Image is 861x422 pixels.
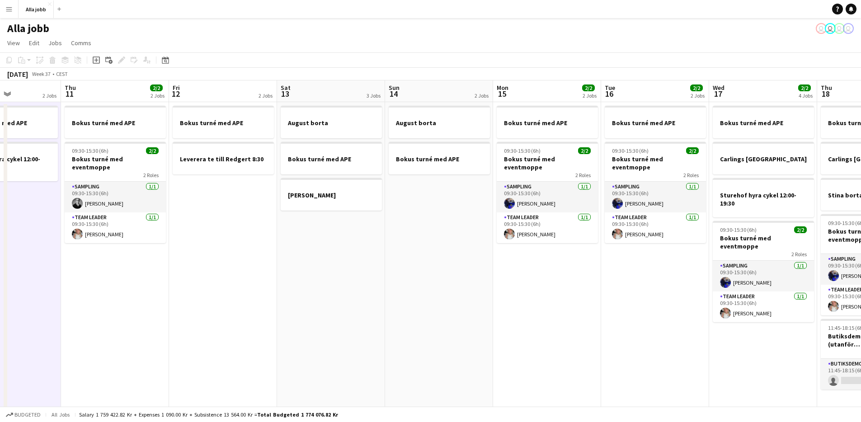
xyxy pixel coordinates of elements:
[67,37,95,49] a: Comms
[843,23,854,34] app-user-avatar: Stina Dahl
[45,37,66,49] a: Jobs
[56,70,68,77] div: CEST
[257,411,338,418] span: Total Budgeted 1 774 076.82 kr
[7,39,20,47] span: View
[5,410,42,420] button: Budgeted
[79,411,338,418] div: Salary 1 759 422.82 kr + Expenses 1 090.00 kr + Subsistence 13 564.00 kr =
[4,37,24,49] a: View
[29,39,39,47] span: Edit
[14,412,41,418] span: Budgeted
[19,0,54,18] button: Alla jobb
[7,22,49,35] h1: Alla jobb
[25,37,43,49] a: Edit
[7,70,28,79] div: [DATE]
[816,23,827,34] app-user-avatar: Hedda Lagerbielke
[50,411,71,418] span: All jobs
[834,23,845,34] app-user-avatar: August Löfgren
[825,23,836,34] app-user-avatar: Emil Hasselberg
[71,39,91,47] span: Comms
[48,39,62,47] span: Jobs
